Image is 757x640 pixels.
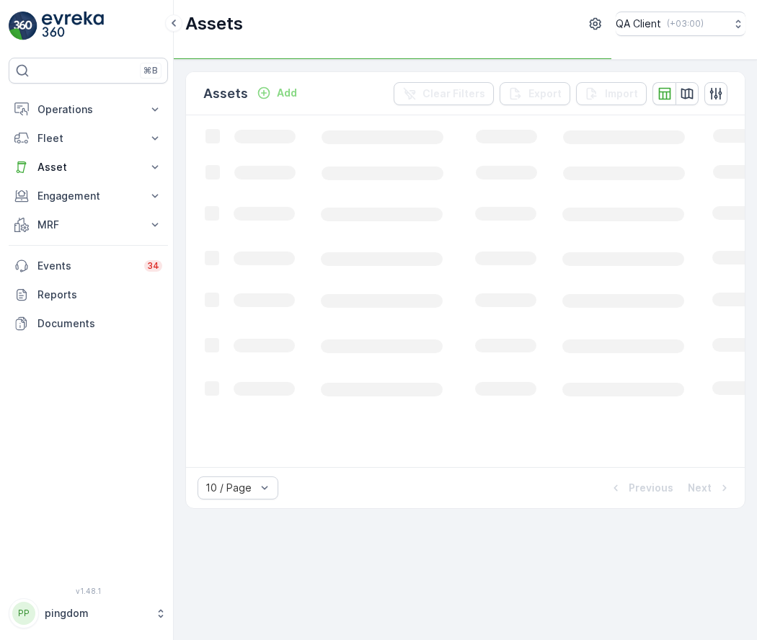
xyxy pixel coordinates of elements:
p: Clear Filters [422,86,485,101]
p: Asset [37,160,139,174]
button: Clear Filters [394,82,494,105]
p: Reports [37,288,162,302]
a: Documents [9,309,168,338]
p: Operations [37,102,139,117]
a: Events34 [9,252,168,280]
p: pingdom [45,606,148,621]
p: Previous [629,481,673,495]
button: MRF [9,210,168,239]
p: QA Client [616,17,661,31]
button: Fleet [9,124,168,153]
p: Import [605,86,638,101]
p: Assets [203,84,248,104]
p: Add [277,86,297,100]
p: Events [37,259,136,273]
p: ⌘B [143,65,158,76]
button: Add [251,84,303,102]
button: Operations [9,95,168,124]
p: 34 [147,260,159,272]
img: logo [9,12,37,40]
p: Documents [37,316,162,331]
button: PPpingdom [9,598,168,628]
p: Engagement [37,189,139,203]
button: Import [576,82,647,105]
p: ( +03:00 ) [667,18,704,30]
span: v 1.48.1 [9,587,168,595]
button: Export [500,82,570,105]
div: PP [12,602,35,625]
button: Previous [607,479,675,497]
p: Export [528,86,562,101]
p: MRF [37,218,139,232]
a: Reports [9,280,168,309]
button: QA Client(+03:00) [616,12,745,36]
button: Asset [9,153,168,182]
button: Engagement [9,182,168,210]
p: Assets [185,12,243,35]
p: Next [688,481,712,495]
p: Fleet [37,131,139,146]
img: logo_light-DOdMpM7g.png [42,12,104,40]
button: Next [686,479,733,497]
